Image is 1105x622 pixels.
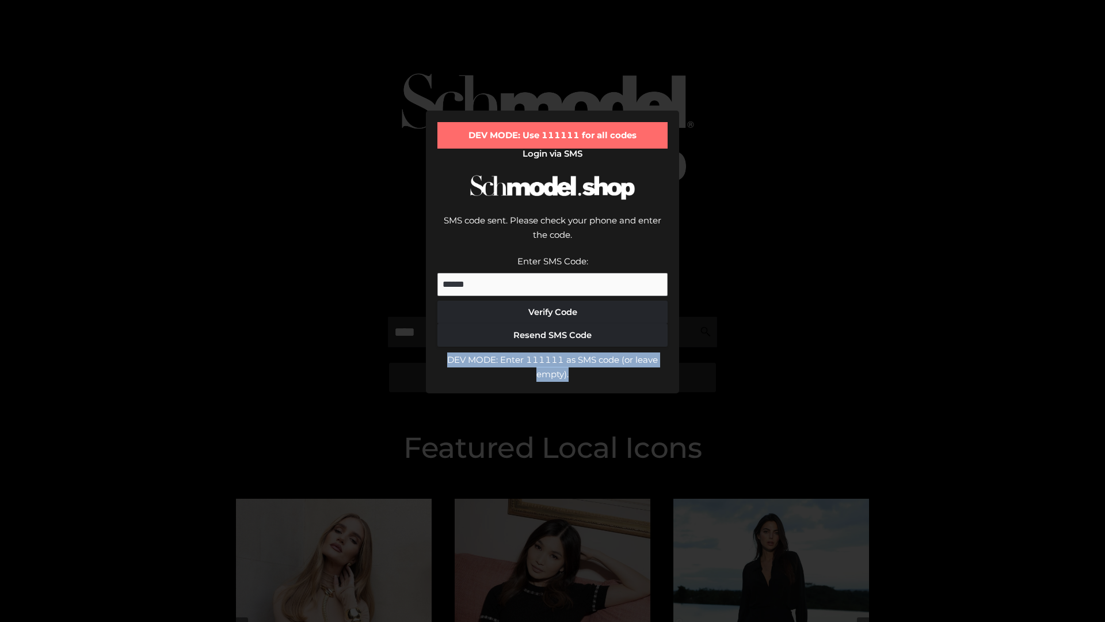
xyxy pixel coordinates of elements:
button: Resend SMS Code [437,324,668,347]
div: DEV MODE: Use 111111 for all codes [437,122,668,149]
h2: Login via SMS [437,149,668,159]
button: Verify Code [437,301,668,324]
img: Schmodel Logo [466,165,639,210]
div: SMS code sent. Please check your phone and enter the code. [437,213,668,254]
label: Enter SMS Code: [517,256,588,267]
div: DEV MODE: Enter 111111 as SMS code (or leave empty). [437,352,668,382]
